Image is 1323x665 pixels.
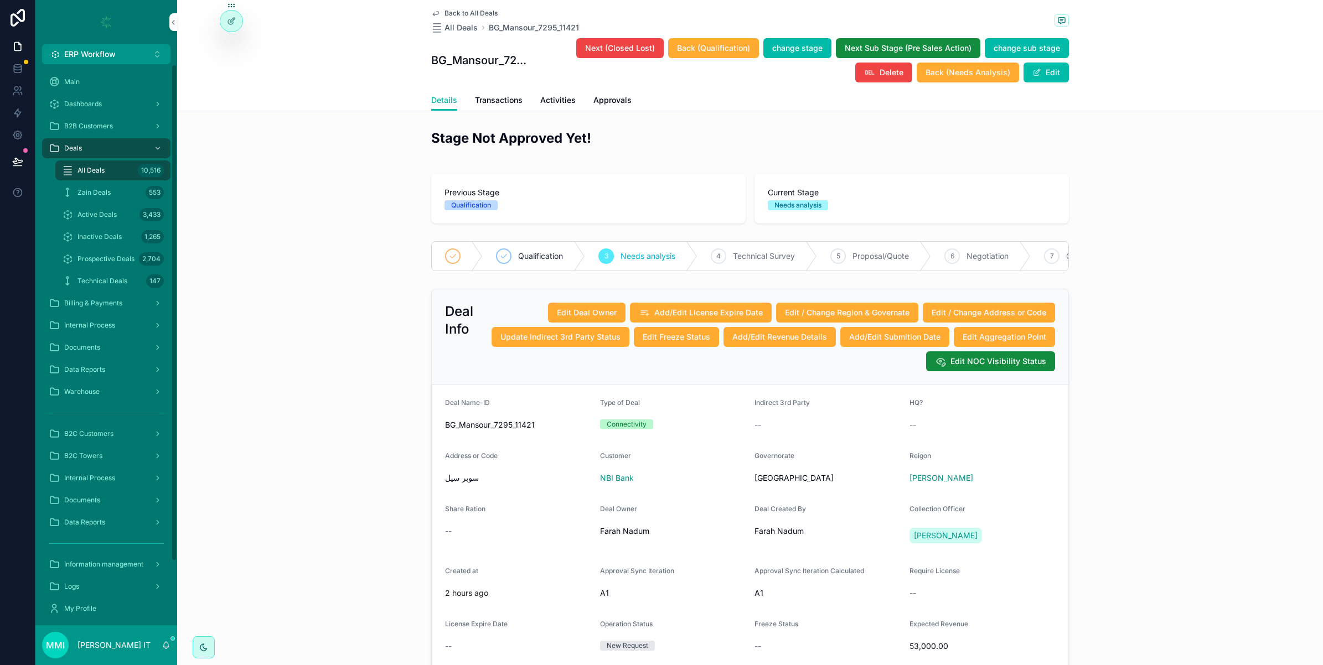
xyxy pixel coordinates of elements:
[909,419,916,430] span: --
[600,505,637,513] span: Deal Owner
[64,387,100,396] span: Warehouse
[64,429,113,438] span: B2C Customers
[754,451,794,460] span: Governorate
[42,382,170,402] a: Warehouse
[600,588,746,599] span: A1
[42,315,170,335] a: Internal Process
[431,90,457,111] a: Details
[55,160,170,180] a: All Deals10,516
[97,13,115,31] img: App logo
[42,138,170,158] a: Deals
[445,303,473,338] h2: Deal Info
[46,638,65,652] span: MMI
[35,64,177,625] div: scrollable content
[139,208,164,221] div: 3,433
[42,293,170,313] a: Billing & Payments
[445,398,490,407] span: Deal Name-ID
[42,116,170,136] a: B2B Customers
[954,327,1055,347] button: Edit Aggregation Point
[600,472,634,484] a: NBI Bank
[64,77,80,86] span: Main
[55,271,170,291] a: Technical Deals147
[1024,63,1069,82] button: Edit
[42,512,170,532] a: Data Reports
[138,164,164,177] div: 10,516
[880,67,903,78] span: Delete
[431,22,478,33] a: All Deals
[141,230,164,243] div: 1,265
[855,63,912,82] button: Delete
[604,252,608,261] span: 3
[950,252,954,261] span: 6
[909,505,965,513] span: Collection Officer
[557,307,617,318] span: Edit Deal Owner
[64,604,96,613] span: My Profile
[42,554,170,574] a: Information management
[500,331,621,342] span: Update Indirect 3rd Party Status
[1050,252,1054,261] span: 7
[64,451,102,460] span: B2C Towers
[445,472,591,484] span: سوبر سيل
[849,331,940,342] span: Add/Edit Submition Date
[932,307,1046,318] span: Edit / Change Address or Code
[654,307,763,318] span: Add/Edit License Expire Date
[926,67,1010,78] span: Back (Needs Analysis)
[548,303,626,323] button: Edit Deal Owner
[77,166,105,175] span: All Deals
[42,576,170,596] a: Logs
[950,356,1046,367] span: Edit NOC Visibility Status
[754,620,798,628] span: Freeze Status
[917,63,1019,82] button: Back (Needs Analysis)
[723,327,836,347] button: Add/Edit Revenue Details
[146,186,164,199] div: 553
[754,641,761,652] span: --
[909,398,923,407] span: HQ?
[42,599,170,619] a: My Profile
[643,331,710,342] span: Edit Freeze Status
[994,43,1060,54] span: change sub stage
[785,307,909,318] span: Edit / Change Region & Governate
[42,360,170,380] a: Data Reports
[985,38,1069,58] button: change sub stage
[518,251,563,262] span: Qualification
[445,505,485,513] span: Share Ration
[489,22,579,33] a: BG_Mansour_7295_11421
[451,200,491,210] div: Qualification
[77,210,117,219] span: Active Deals
[909,528,982,543] a: [PERSON_NAME]
[733,251,795,262] span: Technical Survey
[445,641,452,652] span: --
[64,321,115,330] span: Internal Process
[600,451,631,460] span: Customer
[77,232,122,241] span: Inactive Deals
[64,343,100,352] span: Documents
[445,187,732,198] span: Previous Stage
[630,303,772,323] button: Add/Edit License Expire Date
[64,474,115,482] span: Internal Process
[967,251,1009,262] span: Negotiation
[593,90,632,112] a: Approvals
[64,518,105,527] span: Data Reports
[634,327,719,347] button: Edit Freeze Status
[445,620,508,628] span: License Expire Date
[607,419,647,429] div: Connectivity
[600,620,653,628] span: Operation Status
[909,567,960,575] span: Require License
[42,446,170,466] a: B2C Towers
[55,183,170,202] a: Zain Deals553
[431,53,529,68] h1: BG_Mansour_7295_11421
[42,72,170,92] a: Main
[600,526,649,537] span: Farah Nadum
[431,95,457,106] span: Details
[836,38,980,58] button: Next Sub Stage (Pre Sales Action)
[754,526,804,537] span: Farah Nadum
[139,252,164,266] div: 2,704
[754,419,761,430] span: --
[64,496,100,505] span: Documents
[621,251,675,262] span: Needs analysis
[836,252,840,261] span: 5
[923,303,1055,323] button: Edit / Change Address or Code
[42,44,170,64] button: Select Button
